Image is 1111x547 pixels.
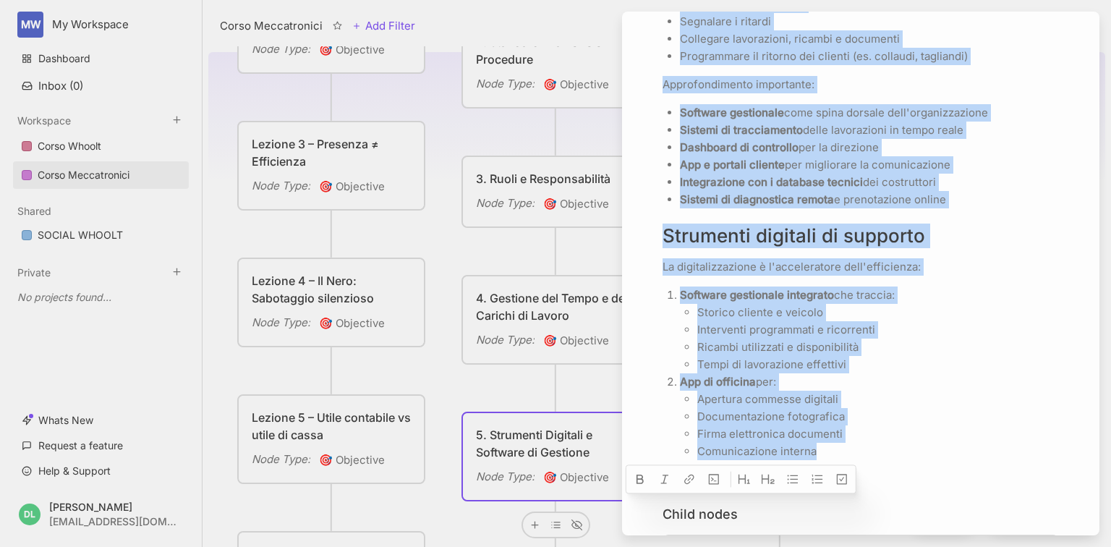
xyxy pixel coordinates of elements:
[680,30,1059,48] p: Collegare lavorazioni, ricambi e documenti
[680,288,834,302] strong: Software gestionale integrato
[680,174,1059,191] p: dei costruttori
[680,13,1059,30] p: Segnalare i ritardi
[680,106,784,119] strong: Software gestionale
[697,339,1059,356] p: Ricambi utilizzati e disponibilità
[697,321,1059,339] p: Interventi programmati e ricorrenti
[663,506,738,522] h4: Child nodes
[680,122,1059,139] p: delle lavorazioni in tempo reale
[680,175,863,189] strong: Integrazione con i database tecnici
[697,356,1059,373] p: Tempi di lavorazione effettivi
[680,158,785,171] strong: App e portali cliente
[680,287,1059,304] p: che traccia:
[663,76,1059,93] p: Approfondimento importante:
[663,258,1059,276] p: La digitalizzazione è l'acceleratore dell'efficienza:
[697,304,1059,321] p: Storico cliente e veicolo
[663,224,1059,248] h2: Strumenti digitali di supporto
[663,471,1059,488] div: Markdown
[680,48,1059,65] p: Programmare il ritorno dei clienti (es. collaudi, tagliandi)
[680,140,799,154] strong: Dashboard di controllo
[680,123,803,137] strong: Sistemi di tracciamento
[680,375,756,389] strong: App di officina
[680,373,1059,391] p: per:
[697,425,1059,443] p: Firma elettronica documenti
[680,192,834,206] strong: Sistemi di diagnostica remota
[680,139,1059,156] p: per la direzione
[697,408,1059,425] p: Documentazione fotografica
[680,191,1059,208] p: e prenotazione online
[680,156,1059,174] p: per migliorare la comunicazione
[697,443,1059,460] p: Comunicazione interna
[697,391,1059,408] p: Apertura commesse digitali
[680,104,1059,122] p: come spina dorsale dell'organizzazione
